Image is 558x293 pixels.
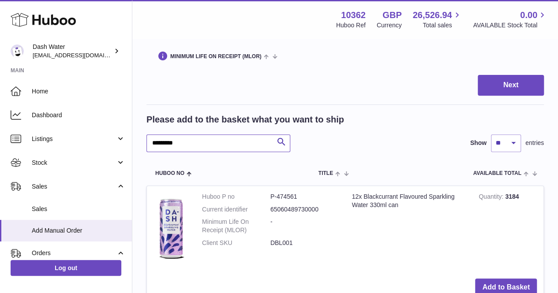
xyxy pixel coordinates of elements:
[345,186,472,272] td: 12x Blackcurrant Flavoured Sparkling Water 330ml can
[270,193,339,201] dd: P-474561
[270,218,339,234] dd: -
[202,239,270,247] dt: Client SKU
[473,21,547,30] span: AVAILABLE Stock Total
[473,171,521,176] span: AVAILABLE Total
[32,249,116,257] span: Orders
[525,139,544,147] span: entries
[318,171,333,176] span: Title
[341,9,366,21] strong: 10362
[32,159,116,167] span: Stock
[33,52,130,59] span: [EMAIL_ADDRESS][DOMAIN_NAME]
[32,226,125,235] span: Add Manual Order
[470,139,487,147] label: Show
[154,193,189,263] img: 12x Blackcurrant Flavoured Sparkling Water 330ml can
[202,218,270,234] dt: Minimum Life On Receipt (MLOR)
[202,193,270,201] dt: Huboo P no
[33,43,112,59] div: Dash Water
[382,9,401,21] strong: GBP
[520,9,537,21] span: 0.00
[11,260,121,276] a: Log out
[479,193,505,202] strong: Quantity
[32,111,125,119] span: Dashboard
[155,171,184,176] span: Huboo no
[473,9,547,30] a: 0.00 AVAILABLE Stock Total
[377,21,402,30] div: Currency
[32,87,125,96] span: Home
[412,9,462,30] a: 26,526.94 Total sales
[423,21,462,30] span: Total sales
[170,54,262,59] span: Minimum Life On Receipt (MLOR)
[202,205,270,214] dt: Current identifier
[146,114,344,126] h2: Please add to the basket what you want to ship
[472,186,543,272] td: 3184
[270,239,339,247] dd: DBL001
[32,182,116,191] span: Sales
[336,21,366,30] div: Huboo Ref
[32,205,125,213] span: Sales
[412,9,452,21] span: 26,526.94
[270,205,339,214] dd: 65060489730000
[32,135,116,143] span: Listings
[478,75,544,96] button: Next
[11,45,24,58] img: bea@dash-water.com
